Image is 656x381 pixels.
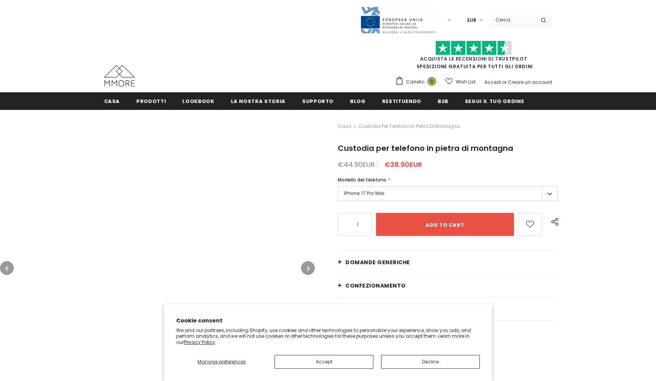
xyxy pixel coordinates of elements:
[350,98,366,105] span: Blog
[198,358,246,365] span: Manage preferences
[465,98,524,105] span: Segui il tuo ordine
[302,98,334,105] span: supporto
[338,186,558,201] label: iPhone 17 Pro Max
[438,98,448,105] span: B2B
[350,92,366,110] a: Blog
[176,327,480,345] p: We and our partners, including Shopify, use cookies and other technologies to personalize your ex...
[275,355,373,369] button: Accept
[395,44,552,70] span: SPEDIZIONE GRATUITA PER TUTTI GLI ORDINI
[502,79,507,85] span: or
[184,339,215,345] a: Privacy Policy
[427,77,436,86] span: 0
[176,355,267,369] button: Manage preferences
[467,16,476,24] span: EUR
[445,75,476,88] a: Wish List
[438,92,448,110] a: B2B
[104,92,120,110] a: Casa
[420,56,527,62] a: Acquista le recensioni di TrustPilot
[508,79,552,85] a: Creare un account
[376,213,514,236] input: Add to cart
[456,78,476,86] span: Wish List
[491,14,535,25] input: Search Site
[302,92,334,110] a: supporto
[382,92,421,110] a: Restituendo
[345,258,410,266] span: Domande generiche
[338,298,558,320] a: Spedizione e resi
[136,98,166,105] span: Prodotti
[406,78,424,86] span: Carrello
[360,6,437,34] img: Javni Razpis
[231,98,286,105] span: La nostra storia
[338,251,558,274] a: Domande generiche
[345,282,406,289] span: CONFEZIONAMENTO
[231,92,286,110] a: La nostra storia
[338,160,375,169] span: €44.90EUR
[384,160,422,169] span: €38.90EUR
[358,122,460,131] span: Custodia per telefono in pietra di montagna
[182,92,214,110] a: Lookbook
[136,92,166,110] a: Prodotti
[182,98,214,105] span: Lookbook
[104,65,135,87] img: Casi MMORE
[395,76,440,88] a: Carrello 0
[360,16,437,23] a: Javni Razpis
[176,317,480,325] h2: Cookie consent
[338,177,386,183] span: Modello del telefono
[435,41,512,56] img: Fidati di Pilot Stars
[382,98,421,105] span: Restituendo
[104,98,120,105] span: Casa
[465,92,524,110] a: Segui il tuo ordine
[381,355,480,369] button: Decline
[338,122,351,131] a: Casa
[338,274,558,297] a: CONFEZIONAMENTO
[484,79,501,85] a: Accedi
[338,143,513,154] span: Custodia per telefono in pietra di montagna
